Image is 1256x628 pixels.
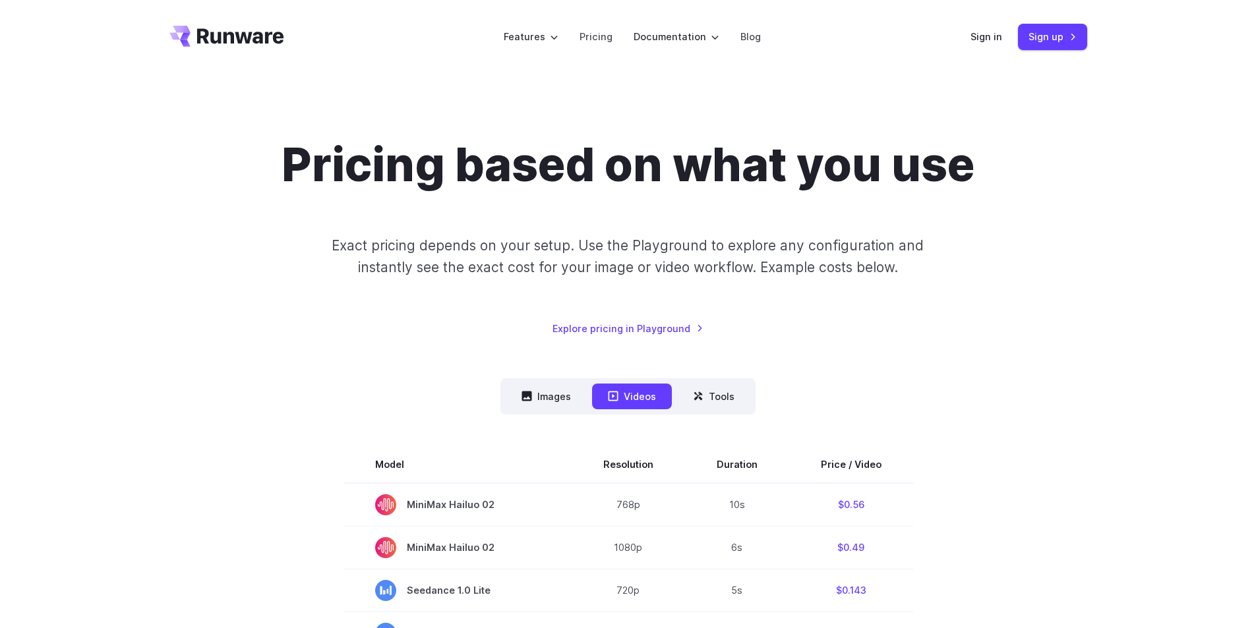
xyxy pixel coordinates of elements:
th: Model [344,446,572,483]
td: 10s [685,483,789,527]
label: Documentation [634,29,719,44]
td: $0.143 [789,569,913,612]
td: 6s [685,526,789,569]
a: Go to / [169,26,284,47]
span: MiniMax Hailuo 02 [375,494,540,515]
th: Price / Video [789,446,913,483]
td: 720p [572,569,685,612]
span: MiniMax Hailuo 02 [375,537,540,558]
button: Tools [677,384,750,409]
th: Duration [685,446,789,483]
h1: Pricing based on what you use [282,137,974,192]
a: Explore pricing in Playground [553,321,703,336]
a: Sign in [971,29,1002,44]
th: Resolution [572,446,685,483]
td: 768p [572,483,685,527]
a: Sign up [1018,24,1087,49]
button: Videos [592,384,672,409]
a: Pricing [580,29,613,44]
a: Blog [740,29,761,44]
td: 1080p [572,526,685,569]
label: Features [504,29,558,44]
p: Exact pricing depends on your setup. Use the Playground to explore any configuration and instantl... [307,235,949,279]
td: 5s [685,569,789,612]
td: $0.56 [789,483,913,527]
button: Images [506,384,587,409]
span: Seedance 1.0 Lite [375,580,540,601]
td: $0.49 [789,526,913,569]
